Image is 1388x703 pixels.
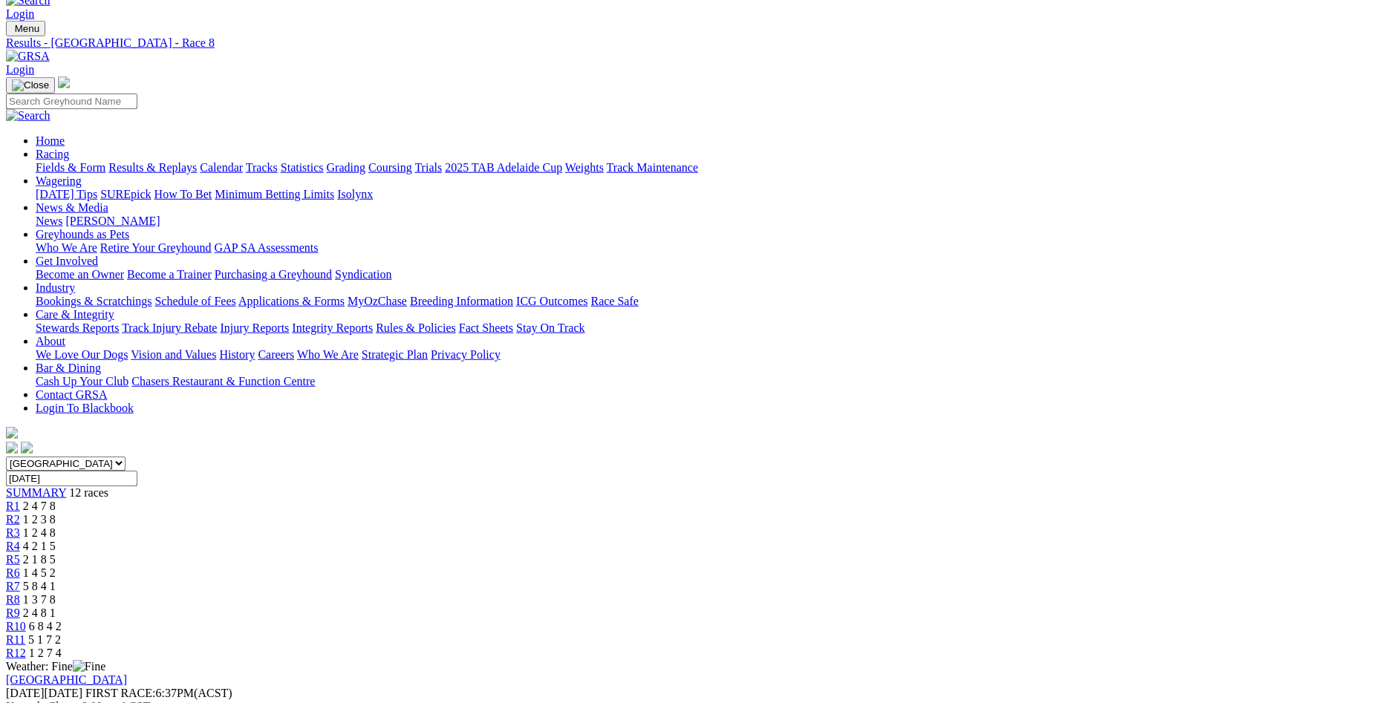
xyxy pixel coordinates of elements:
[100,188,151,200] a: SUREpick
[23,500,56,512] span: 2 4 7 8
[36,348,1382,362] div: About
[219,348,255,361] a: History
[36,321,1382,335] div: Care & Integrity
[590,295,638,307] a: Race Safe
[6,486,66,499] a: SUMMARY
[23,553,56,566] span: 2 1 8 5
[215,188,334,200] a: Minimum Betting Limits
[362,348,428,361] a: Strategic Plan
[36,134,65,147] a: Home
[36,188,1382,201] div: Wagering
[6,63,34,76] a: Login
[348,295,407,307] a: MyOzChase
[6,606,20,619] a: R9
[28,633,61,646] span: 5 1 7 2
[23,593,56,606] span: 1 3 7 8
[6,7,34,20] a: Login
[29,620,62,632] span: 6 8 4 2
[36,201,108,214] a: News & Media
[6,526,20,539] span: R3
[6,427,18,439] img: logo-grsa-white.png
[337,188,373,200] a: Isolynx
[65,215,160,227] a: [PERSON_NAME]
[58,76,70,88] img: logo-grsa-white.png
[335,268,391,281] a: Syndication
[36,362,101,374] a: Bar & Dining
[6,593,20,606] a: R8
[36,268,1382,281] div: Get Involved
[6,687,45,699] span: [DATE]
[6,94,137,109] input: Search
[6,50,50,63] img: GRSA
[154,188,212,200] a: How To Bet
[368,161,412,174] a: Coursing
[6,633,25,646] a: R11
[36,375,128,388] a: Cash Up Your Club
[410,295,513,307] a: Breeding Information
[459,321,513,334] a: Fact Sheets
[215,268,332,281] a: Purchasing a Greyhound
[200,161,243,174] a: Calendar
[23,513,56,526] span: 1 2 3 8
[6,566,20,579] a: R6
[36,402,134,414] a: Login To Blackbook
[122,321,217,334] a: Track Injury Rebate
[6,673,127,686] a: [GEOGRAPHIC_DATA]
[220,321,289,334] a: Injury Reports
[36,241,1382,255] div: Greyhounds as Pets
[36,348,128,361] a: We Love Our Dogs
[36,161,105,174] a: Fields & Form
[108,161,197,174] a: Results & Replays
[15,23,39,34] span: Menu
[607,161,698,174] a: Track Maintenance
[73,660,105,673] img: Fine
[6,36,1382,50] a: Results - [GEOGRAPHIC_DATA] - Race 8
[36,321,119,334] a: Stewards Reports
[131,375,315,388] a: Chasers Restaurant & Function Centre
[258,348,294,361] a: Careers
[36,188,97,200] a: [DATE] Tips
[36,308,114,321] a: Care & Integrity
[6,21,45,36] button: Toggle navigation
[6,660,105,673] span: Weather: Fine
[6,77,55,94] button: Toggle navigation
[36,281,75,294] a: Industry
[36,375,1382,388] div: Bar & Dining
[6,647,26,659] span: R12
[23,526,56,539] span: 1 2 4 8
[23,580,56,592] span: 5 8 4 1
[376,321,456,334] a: Rules & Policies
[23,566,56,579] span: 1 4 5 2
[36,335,65,347] a: About
[431,348,501,361] a: Privacy Policy
[297,348,359,361] a: Who We Are
[6,540,20,552] a: R4
[6,109,50,122] img: Search
[6,580,20,592] span: R7
[36,148,69,160] a: Racing
[23,606,56,619] span: 2 4 8 1
[36,215,1382,228] div: News & Media
[6,513,20,526] span: R2
[69,486,108,499] span: 12 races
[6,620,26,632] a: R10
[36,388,107,401] a: Contact GRSA
[154,295,235,307] a: Schedule of Fees
[23,540,56,552] span: 4 2 1 5
[6,553,20,566] a: R5
[36,228,129,241] a: Greyhounds as Pets
[36,295,151,307] a: Bookings & Scratchings
[516,295,587,307] a: ICG Outcomes
[6,500,20,512] span: R1
[127,268,212,281] a: Become a Trainer
[238,295,345,307] a: Applications & Forms
[565,161,604,174] a: Weights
